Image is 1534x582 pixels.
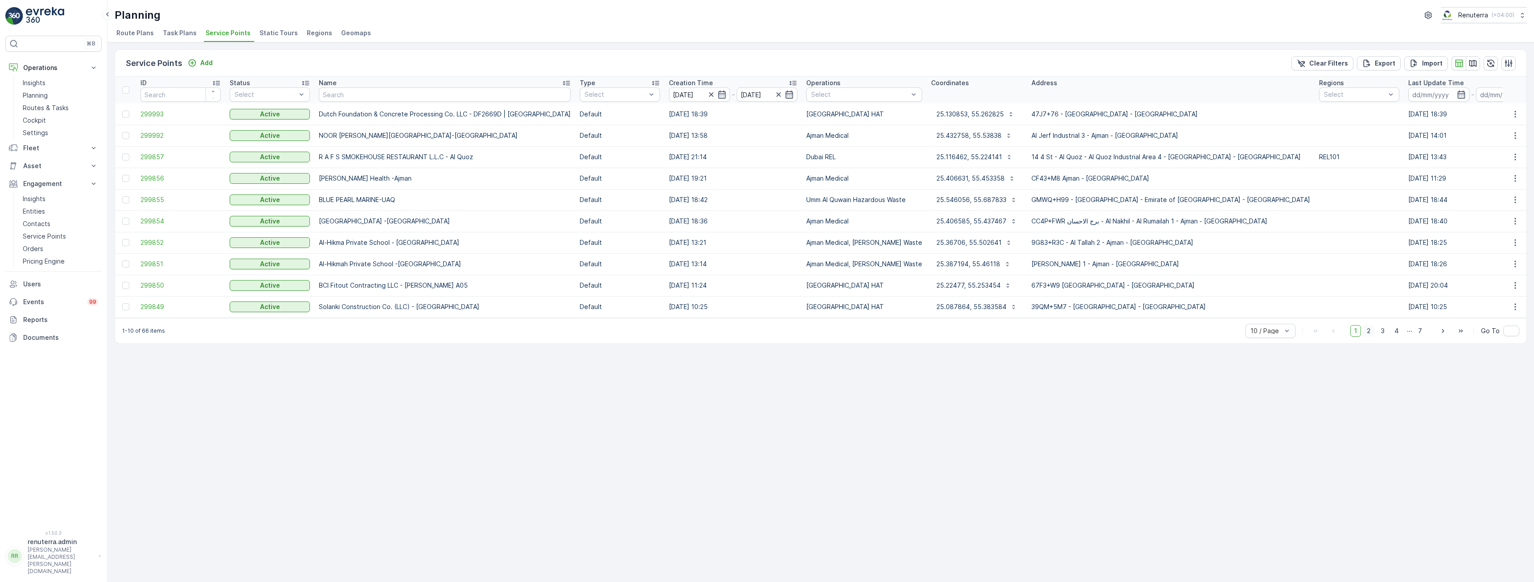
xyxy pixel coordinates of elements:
button: Active [230,109,310,120]
p: BCI Fitout Contracting LLC - [PERSON_NAME] A05 [319,281,571,290]
p: 25.22477, 55.253454 [936,281,1001,290]
p: Insights [23,78,45,87]
span: v 1.50.3 [5,530,102,536]
p: Select [235,90,296,99]
a: Cockpit [19,114,102,127]
p: ⌘B [87,40,95,47]
p: Coordinates [931,78,969,87]
p: Service Points [23,232,66,241]
p: Default [580,110,660,119]
button: Asset [5,157,102,175]
p: 9G83+R3C - Al Tallah 2 - Ajman - [GEOGRAPHIC_DATA] [1031,238,1310,247]
a: 299851 [140,260,221,268]
button: Add [184,58,216,68]
input: Search [319,87,571,102]
p: CF43+M8 Ajman - [GEOGRAPHIC_DATA] [1031,174,1310,183]
p: Fleet [23,144,84,153]
p: [GEOGRAPHIC_DATA] HAT [806,281,922,290]
td: [DATE] 13:14 [664,253,802,275]
button: Export [1357,56,1401,70]
a: 299850 [140,281,221,290]
p: Default [580,195,660,204]
a: Entities [19,205,102,218]
a: 299857 [140,153,221,161]
p: 39QM+5M7 - [GEOGRAPHIC_DATA] - [GEOGRAPHIC_DATA] [1031,302,1310,311]
p: Engagement [23,179,84,188]
p: Orders [23,244,43,253]
div: Toggle Row Selected [122,132,129,139]
p: Export [1375,59,1395,68]
p: Clear Filters [1309,59,1348,68]
input: dd/mm/yyyy [737,87,798,102]
a: Insights [19,193,102,205]
span: 299855 [140,195,221,204]
input: dd/mm/yyyy [1408,87,1469,102]
p: Creation Time [669,78,713,87]
p: Select [585,90,646,99]
td: [DATE] 18:39 [664,103,802,125]
div: Toggle Row Selected [122,175,129,182]
a: Insights [19,77,102,89]
p: 25.087864, 55.383584 [936,302,1006,311]
div: Toggle Row Selected [122,218,129,225]
span: 2 [1363,325,1375,337]
p: Select [1324,90,1386,99]
p: Active [260,153,280,161]
button: 25.22477, 55.253454 [931,278,1017,293]
p: Address [1031,78,1057,87]
a: Reports [5,311,102,329]
td: [DATE] 13:21 [664,232,802,253]
button: Renuterra(+04:00) [1441,7,1527,23]
td: [DATE] 10:25 [664,296,802,318]
p: Import [1422,59,1443,68]
span: 299856 [140,174,221,183]
td: [DATE] 11:24 [664,275,802,296]
p: 25.116462, 55.224141 [936,153,1002,161]
button: 25.116462, 55.224141 [931,150,1018,164]
span: 3 [1377,325,1389,337]
td: [DATE] 21:14 [664,146,802,168]
button: 25.130853, 55.262825 [931,107,1020,121]
button: Fleet [5,139,102,157]
p: Service Points [126,57,182,70]
p: Ajman Medical [806,131,922,140]
a: Pricing Engine [19,255,102,268]
p: ( +04:00 ) [1492,12,1514,19]
input: dd/mm/yyyy [669,87,730,102]
img: Screenshot_2024-07-26_at_13.33.01.png [1441,10,1455,20]
div: Toggle Row Selected [122,282,129,289]
span: Regions [307,29,332,37]
p: Last Update Time [1408,78,1464,87]
p: Planning [115,8,161,22]
img: logo_light-DOdMpM7g.png [26,7,64,25]
p: Default [580,217,660,226]
button: Active [230,259,310,269]
p: Users [23,280,98,289]
a: 299993 [140,110,221,119]
p: Pricing Engine [23,257,65,266]
button: Import [1404,56,1448,70]
img: logo [5,7,23,25]
p: Insights [23,194,45,203]
p: Ajman Medical, [PERSON_NAME] Waste [806,260,922,268]
a: Users [5,275,102,293]
a: Documents [5,329,102,347]
p: Ajman Medical [806,174,922,183]
p: Renuterra [1458,11,1488,20]
p: Solanki Construction Co. (LLC) - [GEOGRAPHIC_DATA] [319,302,571,311]
p: Reports [23,315,98,324]
a: 299992 [140,131,221,140]
p: Entities [23,207,45,216]
button: Active [230,173,310,184]
p: 25.432758, 55.53838 [936,131,1002,140]
p: Events [23,297,82,306]
button: Active [230,130,310,141]
button: Active [230,237,310,248]
p: BLUE PEARL MARINE-UAQ [319,195,571,204]
div: Toggle Row Selected [122,303,129,310]
span: Static Tours [260,29,298,37]
p: 99 [89,298,96,305]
